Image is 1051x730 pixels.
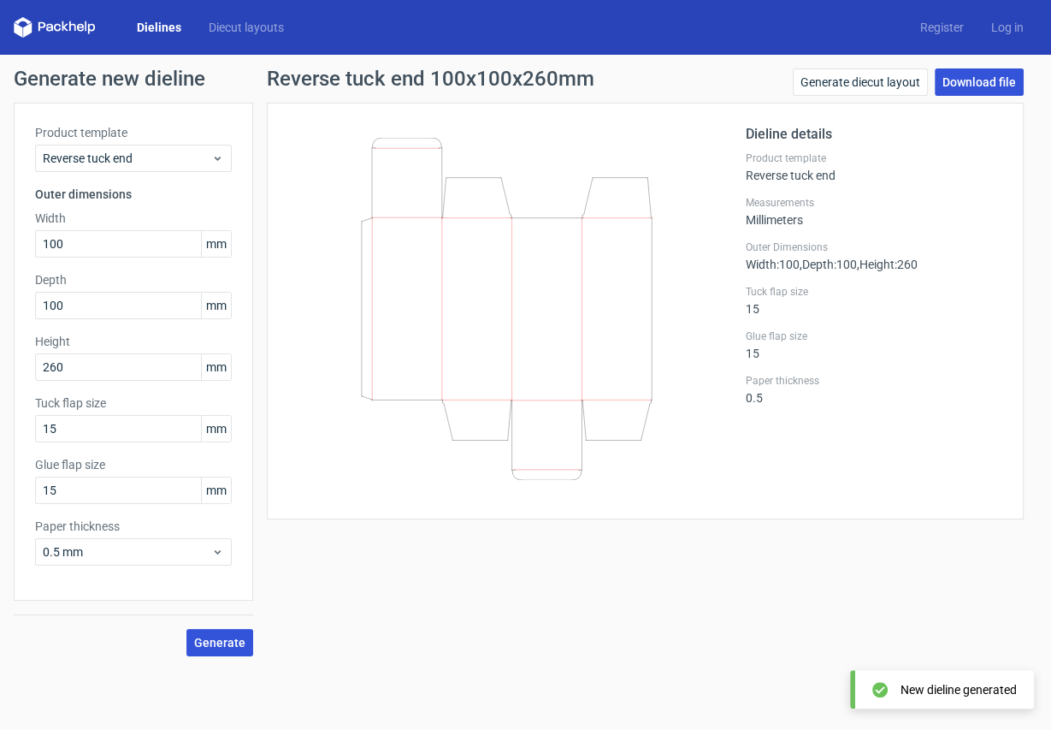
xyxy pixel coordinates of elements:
span: Width : 100 [746,258,800,271]
label: Tuck flap size [35,395,232,412]
a: Download file [935,68,1024,96]
label: Product template [35,124,232,141]
label: Paper thickness [746,374,1002,388]
button: Generate [186,629,253,656]
label: Paper thickness [35,518,232,535]
label: Depth [35,271,232,288]
label: Tuck flap size [746,285,1002,299]
span: Generate [194,637,245,649]
a: Generate diecut layout [793,68,928,96]
a: Register [906,19,977,36]
a: Diecut layouts [195,19,298,36]
div: Reverse tuck end [746,151,1002,182]
h2: Dieline details [746,124,1002,145]
a: Dielines [123,19,195,36]
h3: Outer dimensions [35,186,232,203]
div: New dieline generated [900,681,1017,698]
a: Log in [977,19,1037,36]
span: mm [201,231,231,257]
span: mm [201,478,231,503]
label: Glue flap size [746,329,1002,343]
span: , Depth : 100 [800,258,857,271]
h1: Reverse tuck end 100x100x260mm [267,68,594,89]
label: Width [35,210,232,227]
span: 0.5 mm [43,543,211,561]
span: , Height : 260 [857,258,918,271]
div: Millimeters [746,196,1002,227]
span: mm [201,416,231,442]
div: 0.5 [746,374,1002,405]
div: 15 [746,329,1002,360]
label: Measurements [746,196,1002,210]
div: 15 [746,285,1002,316]
label: Product template [746,151,1002,165]
label: Glue flap size [35,456,232,473]
span: mm [201,354,231,380]
span: mm [201,293,231,318]
label: Height [35,333,232,350]
h1: Generate new dieline [14,68,1037,89]
span: Reverse tuck end [43,150,211,167]
label: Outer Dimensions [746,240,1002,254]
